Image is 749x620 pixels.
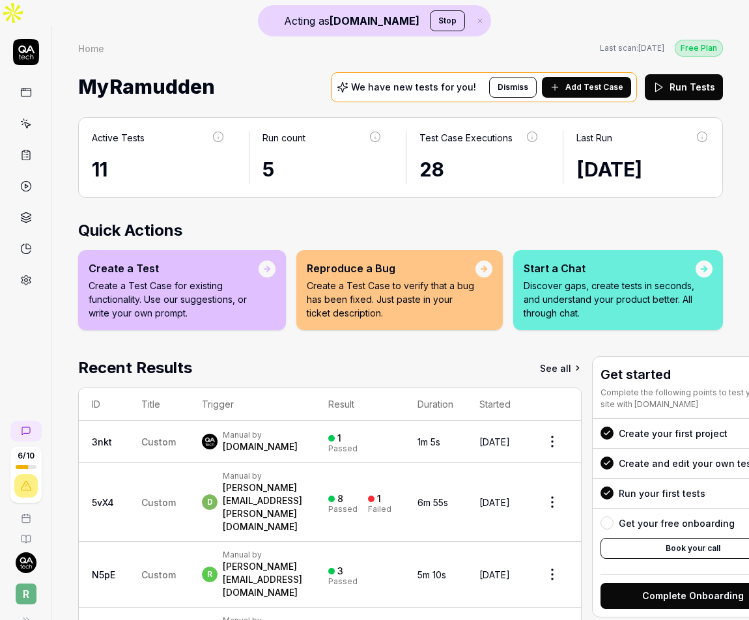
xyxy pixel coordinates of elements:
button: Run Tests [645,74,723,100]
a: N5pE [92,569,115,580]
div: [PERSON_NAME][EMAIL_ADDRESS][PERSON_NAME][DOMAIN_NAME] [223,481,302,533]
a: Documentation [5,524,46,544]
th: Started [466,388,524,421]
span: Custom [141,497,176,508]
div: 11 [92,155,225,184]
button: Last scan:[DATE] [600,42,664,54]
time: 1m 5s [417,436,440,447]
div: Run count [262,131,305,145]
div: 1 [337,432,341,444]
th: Result [315,388,404,421]
span: R [16,584,36,604]
div: Free Plan [675,40,723,57]
span: Custom [141,436,176,447]
time: [DATE] [479,497,510,508]
time: [DATE] [576,158,642,181]
div: 1 [377,493,381,505]
time: 5m 10s [417,569,446,580]
div: Passed [328,578,358,585]
time: [DATE] [479,569,510,580]
div: Start a Chat [524,261,696,276]
span: Last scan: [600,42,664,54]
div: Failed [368,505,391,513]
span: Add Test Case [565,81,623,93]
span: r [202,567,218,582]
button: Free Plan [675,39,723,57]
div: Manual by [223,471,302,481]
div: Manual by [223,430,298,440]
time: 6m 55s [417,497,448,508]
span: MyRamudden [78,70,215,104]
img: 7ccf6c19-61ad-4a6c-8811-018b02a1b829.jpg [202,434,218,449]
a: Book a call with us [5,503,46,524]
div: 8 [337,493,343,505]
button: Add Test Case [542,77,631,98]
div: [PERSON_NAME][EMAIL_ADDRESS][DOMAIN_NAME] [223,560,302,599]
div: Create your first project [619,427,728,440]
div: Create a Test [89,261,259,276]
div: Passed [328,505,358,513]
span: 6 / 10 [18,452,35,460]
a: 3nkt [92,436,112,447]
h2: Recent Results [78,356,192,380]
div: Last Run [576,131,612,145]
span: Custom [141,569,176,580]
button: Stop [430,10,465,31]
div: Reproduce a Bug [307,261,476,276]
div: Get your free onboarding [619,516,735,530]
p: We have new tests for you! [351,83,476,92]
a: 5vX4 [92,497,114,508]
div: Run your first tests [619,486,705,500]
th: ID [79,388,128,421]
h2: Quick Actions [78,219,723,242]
th: Trigger [189,388,315,421]
div: Passed [328,445,358,453]
button: Dismiss [489,77,537,98]
th: Title [128,388,189,421]
img: 7ccf6c19-61ad-4a6c-8811-018b02a1b829.jpg [16,552,36,573]
div: Active Tests [92,131,145,145]
time: [DATE] [638,43,664,53]
button: R [5,573,46,607]
th: Duration [404,388,466,421]
a: See all [540,356,582,380]
div: 3 [337,565,343,577]
div: Home [78,42,104,55]
p: Create a Test Case for existing functionality. Use our suggestions, or write your own prompt. [89,279,259,320]
a: New conversation [10,421,42,442]
div: [DOMAIN_NAME] [223,440,298,453]
div: Manual by [223,550,302,560]
span: d [202,494,218,510]
time: [DATE] [479,436,510,447]
div: 5 [262,155,382,184]
p: Create a Test Case to verify that a bug has been fixed. Just paste in your ticket description. [307,279,476,320]
div: 28 [419,155,539,184]
p: Discover gaps, create tests in seconds, and understand your product better. All through chat. [524,279,696,320]
div: Test Case Executions [419,131,513,145]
